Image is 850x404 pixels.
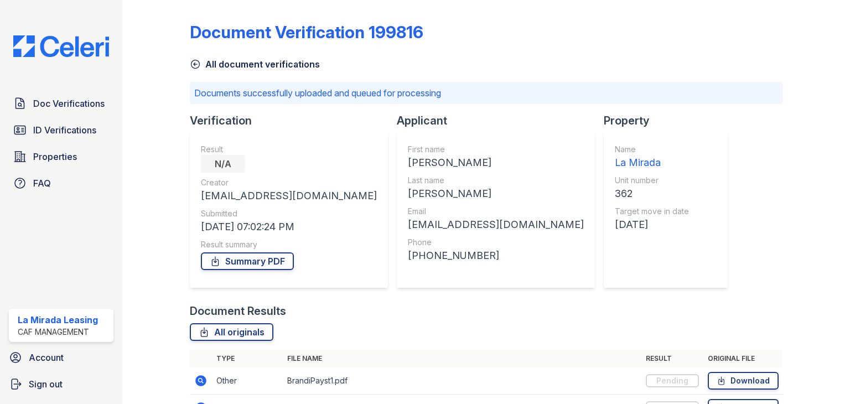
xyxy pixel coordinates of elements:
[408,217,584,232] div: [EMAIL_ADDRESS][DOMAIN_NAME]
[408,155,584,170] div: [PERSON_NAME]
[408,248,584,263] div: [PHONE_NUMBER]
[33,123,96,137] span: ID Verifications
[201,239,377,250] div: Result summary
[397,113,604,128] div: Applicant
[615,175,689,186] div: Unit number
[615,217,689,232] div: [DATE]
[190,323,273,341] a: All originals
[194,86,779,100] p: Documents successfully uploaded and queued for processing
[703,350,783,367] th: Original file
[646,374,699,387] div: Pending
[408,206,584,217] div: Email
[9,172,113,194] a: FAQ
[18,327,98,338] div: CAF Management
[408,144,584,155] div: First name
[283,367,641,395] td: BrandiPayst1.pdf
[212,367,283,395] td: Other
[201,219,377,235] div: [DATE] 07:02:24 PM
[190,58,320,71] a: All document verifications
[29,377,63,391] span: Sign out
[29,351,64,364] span: Account
[190,22,423,42] div: Document Verification 199816
[33,97,105,110] span: Doc Verifications
[33,150,77,163] span: Properties
[4,35,118,57] img: CE_Logo_Blue-a8612792a0a2168367f1c8372b55b34899dd931a85d93a1a3d3e32e68fde9ad4.png
[615,144,689,155] div: Name
[408,175,584,186] div: Last name
[615,144,689,170] a: Name La Mirada
[201,252,294,270] a: Summary PDF
[190,113,397,128] div: Verification
[201,177,377,188] div: Creator
[33,177,51,190] span: FAQ
[408,237,584,248] div: Phone
[212,350,283,367] th: Type
[4,346,118,369] a: Account
[283,350,641,367] th: File name
[604,113,737,128] div: Property
[9,119,113,141] a: ID Verifications
[615,155,689,170] div: La Mirada
[408,186,584,201] div: [PERSON_NAME]
[615,186,689,201] div: 362
[201,208,377,219] div: Submitted
[9,92,113,115] a: Doc Verifications
[201,144,377,155] div: Result
[201,155,245,173] div: N/A
[190,303,286,319] div: Document Results
[9,146,113,168] a: Properties
[615,206,689,217] div: Target move in date
[201,188,377,204] div: [EMAIL_ADDRESS][DOMAIN_NAME]
[18,313,98,327] div: La Mirada Leasing
[4,373,118,395] a: Sign out
[641,350,703,367] th: Result
[708,372,779,390] a: Download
